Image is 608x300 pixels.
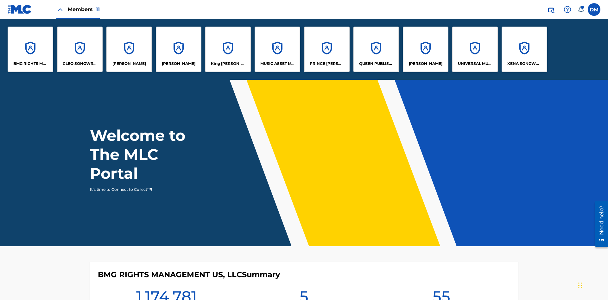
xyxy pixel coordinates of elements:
p: CLEO SONGWRITER [63,61,97,66]
p: XENA SONGWRITER [507,61,542,66]
p: EYAMA MCSINGER [162,61,195,66]
p: BMG RIGHTS MANAGEMENT US, LLC [13,61,48,66]
p: QUEEN PUBLISHA [359,61,394,66]
a: Accounts[PERSON_NAME] [403,27,448,72]
img: help [564,6,571,13]
a: Accounts[PERSON_NAME] [106,27,152,72]
div: Notifications [578,6,584,13]
img: search [547,6,555,13]
span: Members [68,6,100,13]
p: It's time to Connect to Collect™! [90,187,200,192]
h1: Welcome to The MLC Portal [90,126,208,183]
a: AccountsMUSIC ASSET MANAGEMENT (MAM) [255,27,300,72]
iframe: Resource Center [590,198,608,250]
a: AccountsPRINCE [PERSON_NAME] [304,27,350,72]
iframe: Chat Widget [576,270,608,300]
a: AccountsCLEO SONGWRITER [57,27,103,72]
p: UNIVERSAL MUSIC PUB GROUP [458,61,492,66]
img: MLC Logo [8,5,32,14]
h4: BMG RIGHTS MANAGEMENT US, LLC [98,270,280,279]
div: Help [561,3,574,16]
a: Public Search [545,3,557,16]
p: PRINCE MCTESTERSON [310,61,344,66]
p: ELVIS COSTELLO [112,61,146,66]
div: User Menu [588,3,600,16]
a: AccountsQUEEN PUBLISHA [353,27,399,72]
img: Close [56,6,64,13]
a: AccountsBMG RIGHTS MANAGEMENT US, LLC [8,27,53,72]
p: King McTesterson [211,61,245,66]
a: AccountsKing [PERSON_NAME] [205,27,251,72]
a: AccountsXENA SONGWRITER [502,27,547,72]
div: Drag [578,276,582,295]
p: MUSIC ASSET MANAGEMENT (MAM) [260,61,295,66]
p: RONALD MCTESTERSON [409,61,442,66]
a: AccountsUNIVERSAL MUSIC PUB GROUP [452,27,498,72]
span: 11 [96,6,100,12]
a: Accounts[PERSON_NAME] [156,27,201,72]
